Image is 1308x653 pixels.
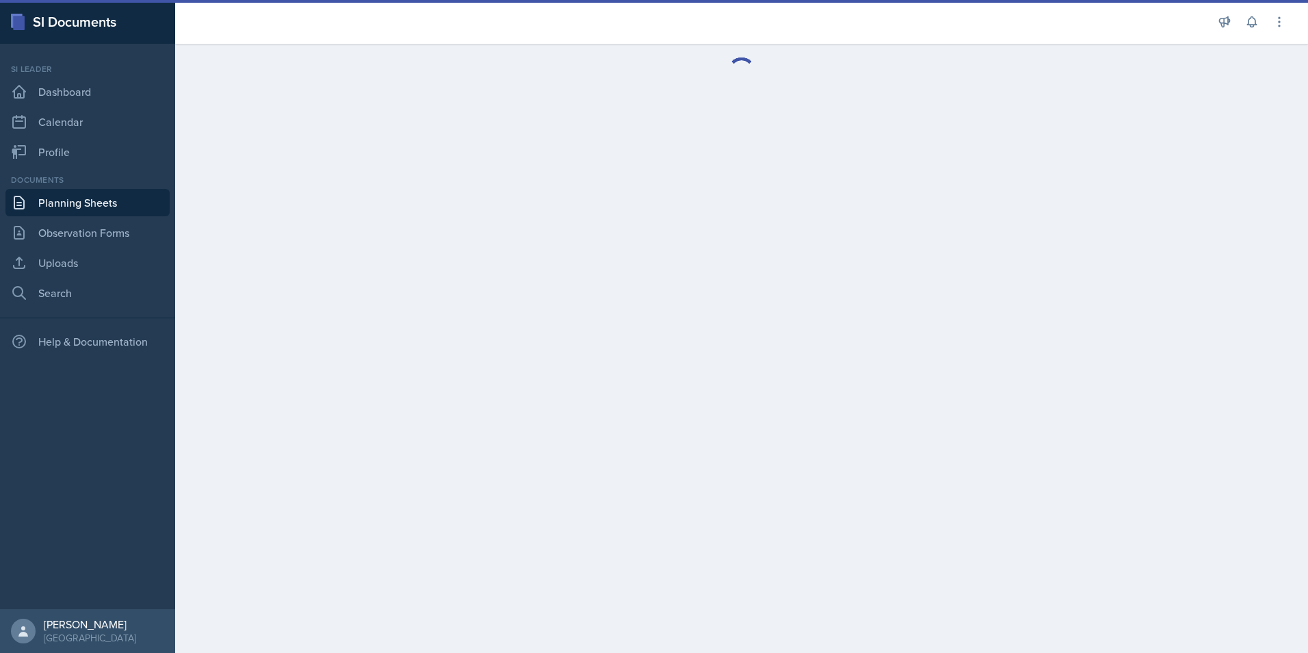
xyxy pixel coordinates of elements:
a: Calendar [5,108,170,136]
a: Observation Forms [5,219,170,246]
a: Planning Sheets [5,189,170,216]
div: Si leader [5,63,170,75]
a: Dashboard [5,78,170,105]
div: [GEOGRAPHIC_DATA] [44,631,136,645]
a: Search [5,279,170,307]
a: Profile [5,138,170,166]
a: Uploads [5,249,170,277]
div: [PERSON_NAME] [44,617,136,631]
div: Help & Documentation [5,328,170,355]
div: Documents [5,174,170,186]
